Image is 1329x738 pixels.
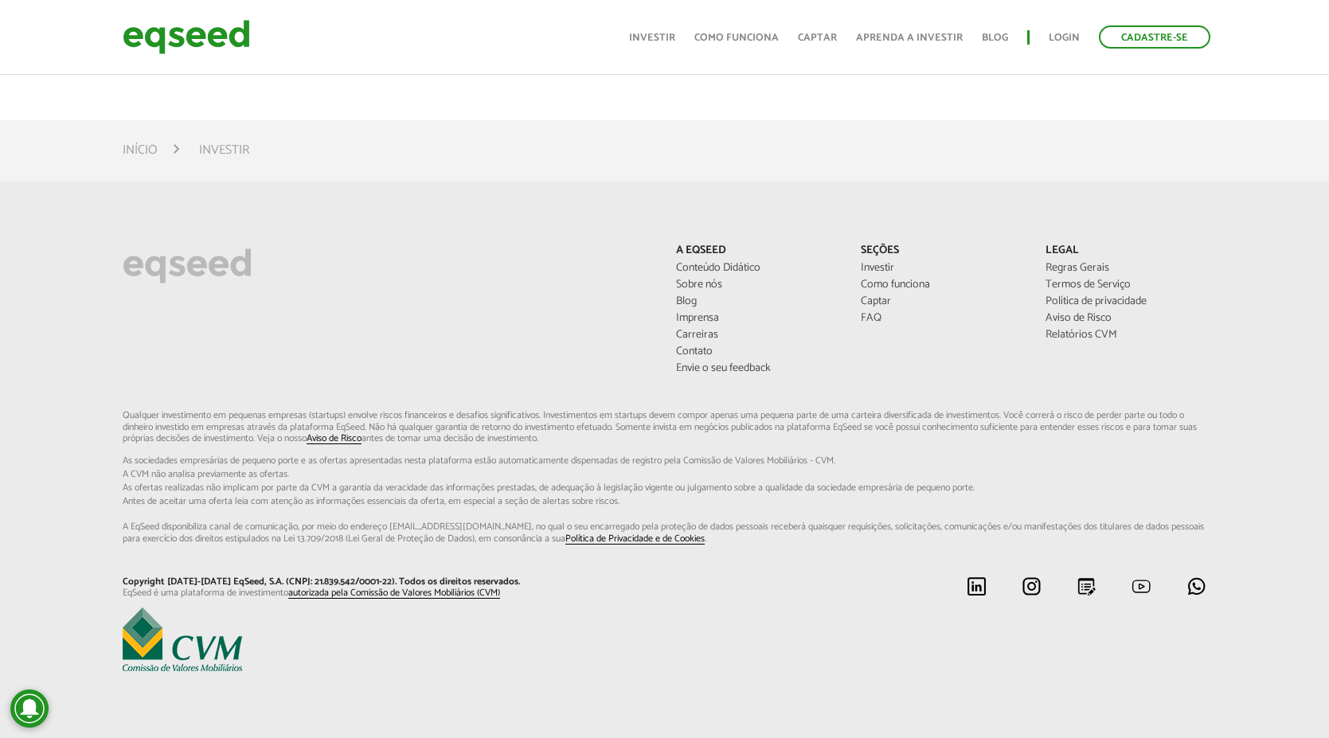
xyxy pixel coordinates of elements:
span: As ofertas realizadas não implicam por parte da CVM a garantia da veracidade das informações p... [123,483,1206,493]
p: Seções [861,244,1022,258]
a: Imprensa [676,313,837,324]
a: FAQ [861,313,1022,324]
img: linkedin.svg [967,576,987,596]
span: Antes de aceitar uma oferta leia com atenção as informações essenciais da oferta, em especial... [123,497,1206,506]
img: instagram.svg [1022,576,1042,596]
img: EqSeed é uma plataforma de investimento autorizada pela Comissão de Valores Mobiliários (CVM) [123,607,242,671]
a: Envie o seu feedback [676,363,837,374]
p: Legal [1046,244,1206,258]
a: Investir [861,263,1022,274]
a: Como funciona [861,279,1022,291]
a: Blog [676,296,837,307]
a: Como funciona [694,33,779,43]
a: Aviso de Risco [307,434,362,444]
a: Conteúdo Didático [676,263,837,274]
span: As sociedades empresárias de pequeno porte e as ofertas apresentadas nesta plataforma estão aut... [123,456,1206,466]
a: Login [1049,33,1080,43]
a: Contato [676,346,837,357]
p: Copyright [DATE]-[DATE] EqSeed, S.A. (CNPJ: 21.839.542/0001-22). Todos os direitos reservados. [123,576,652,588]
img: EqSeed [123,16,250,58]
a: Política de Privacidade e de Cookies [565,534,705,545]
a: Cadastre-se [1099,25,1210,49]
a: Captar [798,33,837,43]
span: A CVM não analisa previamente as ofertas. [123,470,1206,479]
img: youtube.svg [1132,576,1151,596]
a: Sobre nós [676,279,837,291]
a: Regras Gerais [1046,263,1206,274]
li: Investir [199,139,249,161]
a: autorizada pela Comissão de Valores Mobiliários (CVM) [288,588,500,599]
a: Aviso de Risco [1046,313,1206,324]
a: Início [123,144,158,157]
a: Captar [861,296,1022,307]
a: Aprenda a investir [856,33,963,43]
img: whatsapp.svg [1186,576,1206,596]
a: Carreiras [676,330,837,341]
img: EqSeed Logo [123,244,252,287]
img: blog.svg [1077,576,1096,596]
a: Blog [982,33,1008,43]
a: Termos de Serviço [1046,279,1206,291]
p: A EqSeed [676,244,837,258]
a: Política de privacidade [1046,296,1206,307]
p: EqSeed é uma plataforma de investimento [123,588,652,599]
a: Investir [629,33,675,43]
p: Qualquer investimento em pequenas empresas (startups) envolve riscos financeiros e desafios signi... [123,410,1206,545]
a: Relatórios CVM [1046,330,1206,341]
